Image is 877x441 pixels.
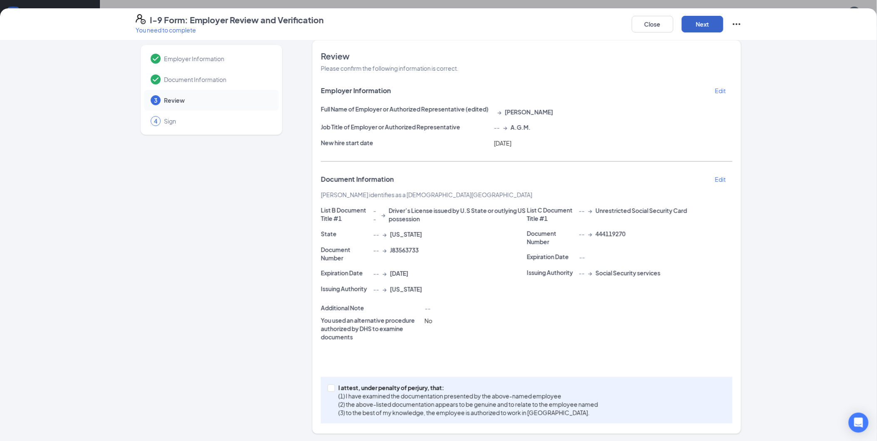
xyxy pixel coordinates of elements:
[321,191,532,198] span: [PERSON_NAME] identifies as a [DEMOGRAPHIC_DATA][GEOGRAPHIC_DATA]
[136,26,324,34] p: You need to complete
[136,14,146,24] svg: FormI9EVerifyIcon
[588,206,592,215] span: →
[425,305,430,312] span: --
[390,285,422,293] span: [US_STATE]
[494,139,512,147] span: [DATE]
[321,230,370,238] p: State
[383,230,387,238] span: →
[373,230,379,238] span: --
[321,269,370,277] p: Expiration Date
[338,392,598,400] p: (1) I have examined the documentation presented by the above-named employee
[154,96,157,104] span: 3
[715,175,726,183] p: Edit
[596,206,687,215] span: Unrestricted Social Security Card
[321,139,491,147] p: New hire start date
[579,206,585,215] span: --
[321,304,421,312] p: Additional Note
[596,230,626,238] span: 444119270
[381,211,385,219] span: →
[503,123,507,131] span: →
[338,409,598,417] p: (3) to the best of my knowledge, the employee is authorized to work in [GEOGRAPHIC_DATA].
[596,269,661,277] span: Social Security services
[321,87,391,95] span: Employer Information
[383,246,387,254] span: →
[321,50,733,62] span: Review
[373,285,379,293] span: --
[154,117,157,125] span: 4
[511,123,531,131] span: A.G.M.
[390,230,422,238] span: [US_STATE]
[321,245,370,262] p: Document Number
[373,206,378,223] span: --
[383,269,387,277] span: →
[164,117,271,125] span: Sign
[527,206,576,223] p: List C Document Title #1
[164,55,271,63] span: Employer Information
[321,105,491,113] p: Full Name of Employer or Authorized Representative (edited)
[390,246,419,254] span: J83563733
[321,285,370,293] p: Issuing Authority
[527,268,576,277] p: Issuing Authority
[497,108,502,116] span: →
[338,384,598,392] p: I attest, under penalty of perjury, that:
[588,230,592,238] span: →
[321,206,370,223] p: List B Document Title #1
[321,123,491,131] p: Job Title of Employer or Authorized Representative
[632,16,673,32] button: Close
[390,269,408,277] span: [DATE]
[321,316,421,341] p: You used an alternative procedure authorized by DHS to examine documents
[732,19,742,29] svg: Ellipses
[527,229,576,246] p: Document Number
[849,413,869,433] div: Open Intercom Messenger
[150,14,324,26] h4: I-9 Form: Employer Review and Verification
[321,175,394,183] span: Document Information
[579,253,585,261] span: --
[715,87,726,95] p: Edit
[579,269,585,277] span: --
[164,96,271,104] span: Review
[383,285,387,293] span: →
[588,269,592,277] span: →
[151,54,161,64] svg: Checkmark
[579,230,585,238] span: --
[373,269,379,277] span: --
[505,108,553,116] span: [PERSON_NAME]
[338,400,598,409] p: (2) the above-listed documentation appears to be genuine and to relate to the employee named
[321,64,459,72] span: Please confirm the following information is correct.
[164,75,271,84] span: Document Information
[494,123,500,131] span: --
[373,246,379,254] span: --
[682,16,723,32] button: Next
[151,74,161,84] svg: Checkmark
[425,317,432,325] span: No
[527,253,576,261] p: Expiration Date
[389,206,527,223] span: Driver’s License issued by U.S State or outlying US possession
